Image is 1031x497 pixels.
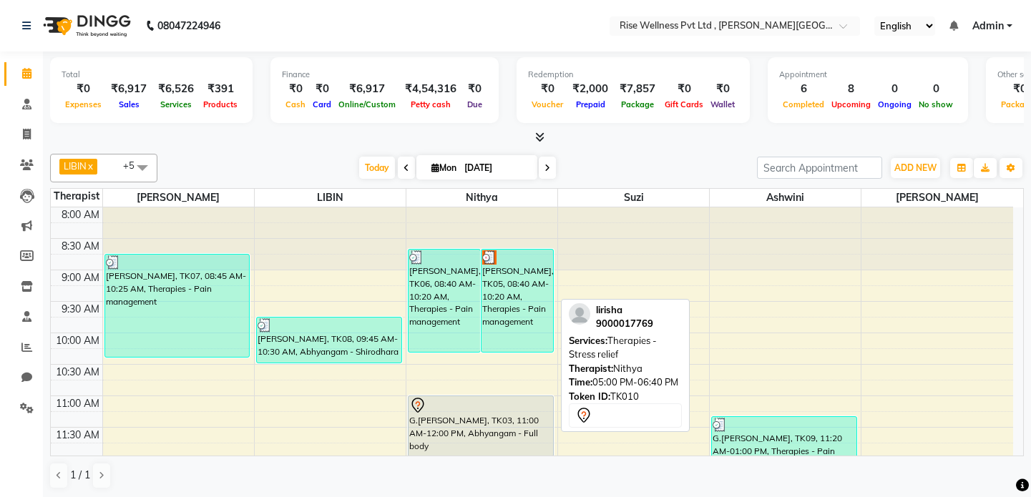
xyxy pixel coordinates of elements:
div: TK010 [569,390,682,404]
div: 10:30 AM [53,365,102,380]
span: Sales [115,99,143,109]
span: Completed [779,99,828,109]
div: 9:30 AM [59,302,102,317]
div: 9:00 AM [59,270,102,285]
span: Products [200,99,241,109]
span: ADD NEW [894,162,937,173]
span: LIBIN [64,160,87,172]
div: ₹7,857 [614,81,661,97]
div: Finance [282,69,487,81]
div: ₹4,54,316 [399,81,462,97]
div: [PERSON_NAME], TK05, 08:40 AM-10:20 AM, Therapies - Pain management [482,250,553,352]
div: ₹0 [62,81,105,97]
span: Wallet [707,99,738,109]
input: Search Appointment [757,157,882,179]
span: Upcoming [828,99,874,109]
span: Voucher [528,99,567,109]
span: Prepaid [572,99,609,109]
span: 1 / 1 [70,468,90,483]
span: Card [309,99,335,109]
div: 11:00 AM [53,396,102,411]
div: [PERSON_NAME], TK07, 08:45 AM-10:25 AM, Therapies - Pain management [105,255,250,357]
span: Time: [569,376,592,388]
div: ₹6,526 [152,81,200,97]
div: 8:00 AM [59,207,102,222]
span: Services: [569,335,607,346]
span: +5 [123,159,145,171]
div: Therapist [51,189,102,204]
div: ₹391 [200,81,241,97]
div: 8:30 AM [59,239,102,254]
span: Mon [428,162,460,173]
span: Ashwini [710,189,861,207]
div: 0 [874,81,915,97]
div: 9000017769 [596,317,653,331]
span: lirisha [596,304,622,315]
div: Total [62,69,241,81]
span: [PERSON_NAME] [861,189,1013,207]
div: Redemption [528,69,738,81]
span: nithya [406,189,557,207]
span: Therapies - Stress relief [569,335,657,360]
span: Services [157,99,195,109]
span: Expenses [62,99,105,109]
span: Package [617,99,658,109]
div: ₹0 [707,81,738,97]
div: ₹0 [309,81,335,97]
div: ₹0 [462,81,487,97]
span: No show [915,99,957,109]
span: Gift Cards [661,99,707,109]
div: ₹0 [661,81,707,97]
div: ₹0 [528,81,567,97]
a: x [87,160,93,172]
span: Today [359,157,395,179]
img: logo [36,6,135,46]
span: Token ID: [569,390,610,402]
div: Nithya [569,362,682,376]
div: 11:30 AM [53,428,102,443]
span: suzi [558,189,709,207]
div: 8 [828,81,874,97]
span: Cash [282,99,309,109]
div: 0 [915,81,957,97]
span: Admin [972,19,1004,34]
div: Appointment [779,69,957,81]
div: ₹6,917 [105,81,152,97]
span: [PERSON_NAME] [103,189,254,207]
span: Petty cash [407,99,454,109]
span: Due [464,99,486,109]
span: Online/Custom [335,99,399,109]
div: 10:00 AM [53,333,102,348]
div: 05:00 PM-06:40 PM [569,375,682,390]
span: Therapist: [569,363,613,374]
input: 2025-09-01 [460,157,532,179]
img: profile [569,303,590,325]
div: [PERSON_NAME], TK08, 09:45 AM-10:30 AM, Abhyangam - Shirodhara [257,318,401,363]
button: ADD NEW [891,158,940,178]
div: ₹0 [282,81,309,97]
div: G.[PERSON_NAME], TK03, 11:00 AM-12:00 PM, Abhyangam - Full body [409,396,553,456]
div: [PERSON_NAME], TK06, 08:40 AM-10:20 AM, Therapies - Pain management [409,250,480,352]
div: ₹6,917 [335,81,399,97]
div: ₹2,000 [567,81,614,97]
b: 08047224946 [157,6,220,46]
span: LIBIN [255,189,406,207]
div: 6 [779,81,828,97]
span: Ongoing [874,99,915,109]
